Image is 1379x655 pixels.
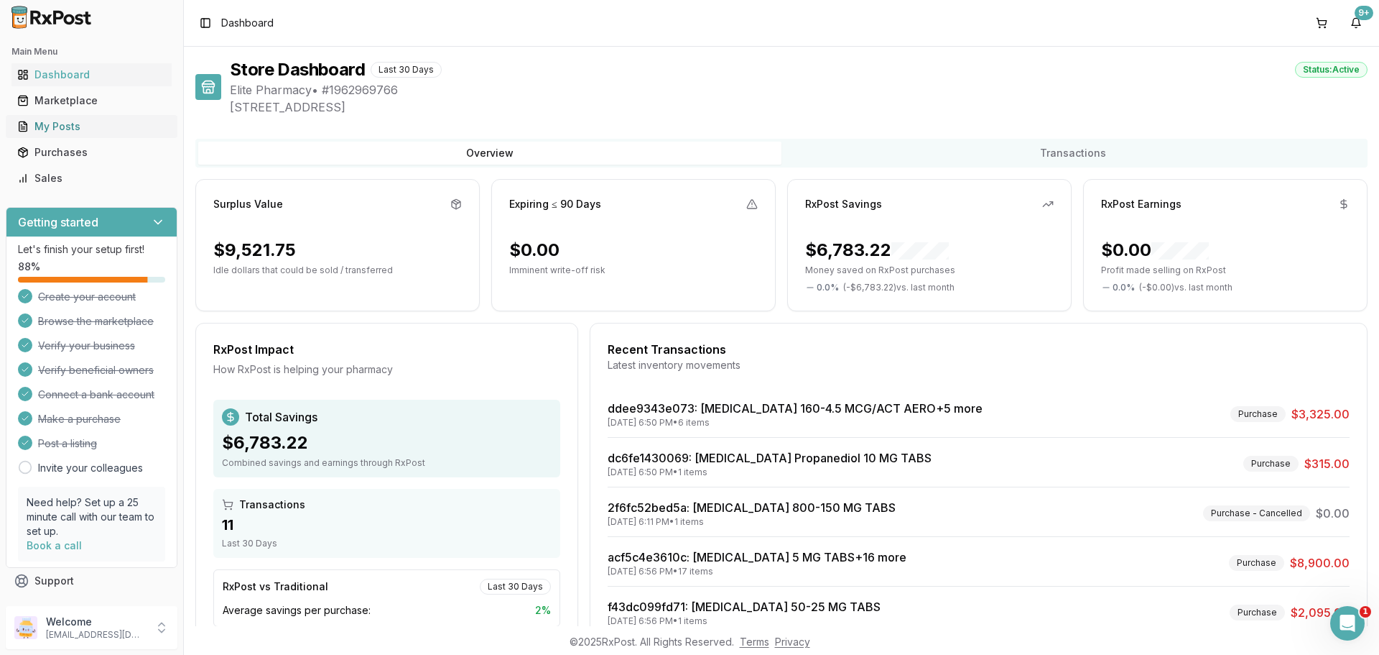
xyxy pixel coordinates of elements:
[46,629,146,641] p: [EMAIL_ADDRESS][DOMAIN_NAME]
[371,62,442,78] div: Last 30 Days
[1316,505,1350,522] span: $0.00
[608,600,881,614] a: f43dc099fd71: [MEDICAL_DATA] 50-25 MG TABS
[509,197,601,211] div: Expiring ≤ 90 Days
[17,93,166,108] div: Marketplace
[213,265,462,276] p: Idle dollars that could be sold / transferred
[843,282,955,293] span: ( - $6,783.22 ) vs. last month
[11,165,172,191] a: Sales
[6,115,177,138] button: My Posts
[1290,554,1350,572] span: $8,900.00
[608,566,906,577] div: [DATE] 6:56 PM • 17 items
[1101,197,1181,211] div: RxPost Earnings
[222,515,552,535] div: 11
[608,451,932,465] a: dc6fe1430069: [MEDICAL_DATA] Propanediol 10 MG TABS
[1203,505,1310,521] div: Purchase - Cancelled
[38,412,121,426] span: Make a purchase
[6,63,177,86] button: Dashboard
[245,408,317,426] span: Total Savings
[18,214,98,231] h3: Getting started
[230,58,365,81] h1: Store Dashboard
[608,467,932,478] div: [DATE] 6:50 PM • 1 items
[805,265,1054,276] p: Money saved on RxPost purchases
[14,616,37,639] img: User avatar
[1291,604,1350,621] span: $2,095.00
[18,242,165,257] p: Let's finish your setup first!
[1291,406,1350,423] span: $3,325.00
[6,6,98,29] img: RxPost Logo
[817,282,839,293] span: 0.0 %
[480,579,551,595] div: Last 30 Days
[535,603,551,618] span: 2 %
[1101,265,1350,276] p: Profit made selling on RxPost
[608,341,1350,358] div: Recent Transactions
[38,436,97,451] span: Post a listing
[6,89,177,112] button: Marketplace
[18,260,40,274] span: 88 %
[222,431,552,454] div: $6,783.22
[11,46,172,58] h2: Main Menu
[608,358,1350,372] div: Latest inventory movements
[608,401,983,416] a: ddee9343e073: [MEDICAL_DATA] 160-4.5 MCG/ACT AERO+5 more
[17,119,166,134] div: My Posts
[38,339,135,353] span: Verify your business
[198,142,781,165] button: Overview
[608,615,881,627] div: [DATE] 6:56 PM • 1 items
[11,139,172,165] a: Purchases
[608,550,906,564] a: acf5c4e3610c: [MEDICAL_DATA] 5 MG TABS+16 more
[230,81,1368,99] span: Elite Pharmacy • # 1962969766
[1229,555,1284,571] div: Purchase
[223,603,371,618] span: Average savings per purchase:
[222,457,552,469] div: Combined savings and earnings through RxPost
[239,498,305,512] span: Transactions
[17,68,166,82] div: Dashboard
[1101,239,1209,262] div: $0.00
[11,62,172,88] a: Dashboard
[608,500,896,515] a: 2f6fc52bed5a: [MEDICAL_DATA] 800-150 MG TABS
[1230,406,1286,422] div: Purchase
[213,362,560,377] div: How RxPost is helping your pharmacy
[608,417,983,429] div: [DATE] 6:50 PM • 6 items
[509,239,560,262] div: $0.00
[6,167,177,190] button: Sales
[1139,282,1232,293] span: ( - $0.00 ) vs. last month
[213,239,296,262] div: $9,521.75
[222,538,552,549] div: Last 30 Days
[740,636,769,648] a: Terms
[1230,605,1285,620] div: Purchase
[1295,62,1368,78] div: Status: Active
[38,363,154,377] span: Verify beneficial owners
[11,114,172,139] a: My Posts
[221,16,274,30] nav: breadcrumb
[1113,282,1135,293] span: 0.0 %
[1304,455,1350,472] span: $315.00
[781,142,1365,165] button: Transactions
[608,516,896,528] div: [DATE] 6:11 PM • 1 items
[34,600,83,614] span: Feedback
[1330,606,1365,641] iframe: Intercom live chat
[38,388,154,402] span: Connect a bank account
[6,568,177,594] button: Support
[223,580,328,594] div: RxPost vs Traditional
[221,16,274,30] span: Dashboard
[1360,606,1371,618] span: 1
[509,265,758,276] p: Imminent write-off risk
[230,99,1368,116] span: [STREET_ADDRESS]
[6,594,177,620] button: Feedback
[17,145,166,160] div: Purchases
[213,197,283,211] div: Surplus Value
[38,461,143,475] a: Invite your colleagues
[17,171,166,185] div: Sales
[38,314,154,329] span: Browse the marketplace
[27,495,157,539] p: Need help? Set up a 25 minute call with our team to set up.
[38,290,136,304] span: Create your account
[775,636,810,648] a: Privacy
[213,341,560,358] div: RxPost Impact
[805,239,949,262] div: $6,783.22
[11,88,172,114] a: Marketplace
[6,141,177,164] button: Purchases
[1243,456,1299,472] div: Purchase
[27,539,82,551] a: Book a call
[46,615,146,629] p: Welcome
[1355,6,1373,20] div: 9+
[805,197,882,211] div: RxPost Savings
